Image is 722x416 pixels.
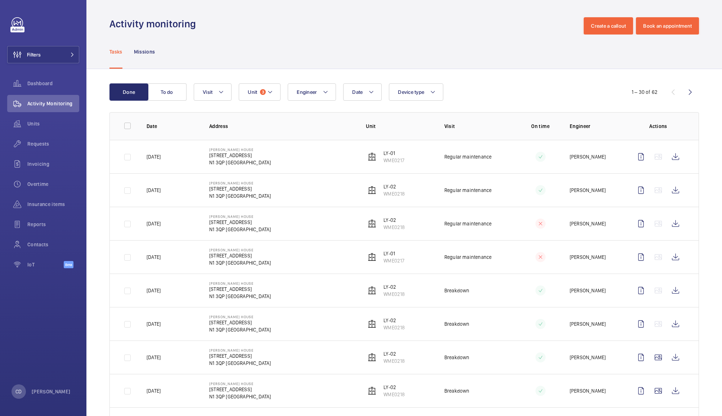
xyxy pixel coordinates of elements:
p: LY-02 [384,350,405,357]
p: Address [209,123,354,130]
p: N1 3QP [GEOGRAPHIC_DATA] [209,360,271,367]
p: Visit [444,123,511,130]
img: elevator.svg [368,353,376,362]
p: WME0217 [384,157,404,164]
h1: Activity monitoring [109,17,200,31]
button: To do [148,83,187,101]
p: [STREET_ADDRESS] [209,285,271,293]
button: Filters [7,46,79,63]
p: [PERSON_NAME] [570,354,606,361]
img: elevator.svg [368,387,376,395]
span: Beta [64,261,73,268]
p: [PERSON_NAME] House [209,381,271,386]
p: WME0217 [384,257,404,264]
button: Date [343,83,382,101]
p: Unit [366,123,433,130]
p: [DATE] [147,354,161,361]
p: N1 3QP [GEOGRAPHIC_DATA] [209,259,271,266]
p: WME0218 [384,391,405,398]
p: [PERSON_NAME] [32,388,71,395]
p: Breakdown [444,387,470,394]
img: elevator.svg [368,186,376,195]
p: [PERSON_NAME] House [209,348,271,352]
p: N1 3QP [GEOGRAPHIC_DATA] [209,192,271,200]
p: [PERSON_NAME] [570,220,606,227]
p: LY-02 [384,183,405,190]
p: Regular maintenance [444,253,492,261]
p: Missions [134,48,155,55]
button: Device type [389,83,443,101]
p: [PERSON_NAME] House [209,248,271,252]
p: WME0218 [384,224,405,231]
p: Date [147,123,198,130]
p: [DATE] [147,287,161,294]
p: LY-01 [384,150,404,157]
p: N1 3QP [GEOGRAPHIC_DATA] [209,226,271,233]
p: [PERSON_NAME] House [209,214,271,219]
p: LY-02 [384,216,405,224]
button: Unit3 [239,83,281,101]
button: Visit [194,83,232,101]
p: [PERSON_NAME] House [209,281,271,285]
p: [PERSON_NAME] [570,320,606,328]
p: Breakdown [444,354,470,361]
p: N1 3QP [GEOGRAPHIC_DATA] [209,293,271,300]
span: Reports [27,221,79,228]
p: Tasks [109,48,122,55]
p: [STREET_ADDRESS] [209,352,271,360]
p: [STREET_ADDRESS] [209,152,271,159]
span: Insurance items [27,201,79,208]
button: Book an appointment [636,17,699,35]
p: [STREET_ADDRESS] [209,219,271,226]
p: [PERSON_NAME] House [209,315,271,319]
button: Done [109,83,148,101]
p: Breakdown [444,320,470,328]
p: N1 3QP [GEOGRAPHIC_DATA] [209,326,271,333]
span: Visit [203,89,212,95]
p: LY-01 [384,250,404,257]
p: [DATE] [147,387,161,394]
p: [DATE] [147,187,161,194]
span: Units [27,120,79,127]
p: [PERSON_NAME] [570,287,606,294]
p: WME0218 [384,324,405,331]
span: 3 [260,89,266,95]
p: [PERSON_NAME] House [209,181,271,185]
span: Contacts [27,241,79,248]
p: [STREET_ADDRESS] [209,386,271,393]
p: [DATE] [147,220,161,227]
p: Regular maintenance [444,153,492,160]
p: Regular maintenance [444,187,492,194]
span: Activity Monitoring [27,100,79,107]
button: Engineer [288,83,336,101]
p: [PERSON_NAME] [570,153,606,160]
p: Regular maintenance [444,220,492,227]
span: Overtime [27,180,79,188]
p: LY-02 [384,317,405,324]
p: On time [523,123,558,130]
p: [DATE] [147,320,161,328]
p: WME0218 [384,190,405,197]
div: 1 – 30 of 62 [632,88,658,96]
span: Device type [398,89,424,95]
p: Actions [632,123,684,130]
img: elevator.svg [368,320,376,328]
p: WME0218 [384,291,405,298]
p: LY-02 [384,283,405,291]
img: elevator.svg [368,286,376,295]
span: Date [352,89,363,95]
p: [STREET_ADDRESS] [209,252,271,259]
button: Create a callout [584,17,633,35]
p: LY-02 [384,384,405,391]
p: [DATE] [147,253,161,261]
span: IoT [27,261,64,268]
span: Invoicing [27,160,79,168]
p: [PERSON_NAME] [570,387,606,394]
img: elevator.svg [368,253,376,261]
span: Dashboard [27,80,79,87]
p: [PERSON_NAME] House [209,147,271,152]
p: WME0218 [384,357,405,365]
img: elevator.svg [368,219,376,228]
span: Unit [248,89,257,95]
p: N1 3QP [GEOGRAPHIC_DATA] [209,159,271,166]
